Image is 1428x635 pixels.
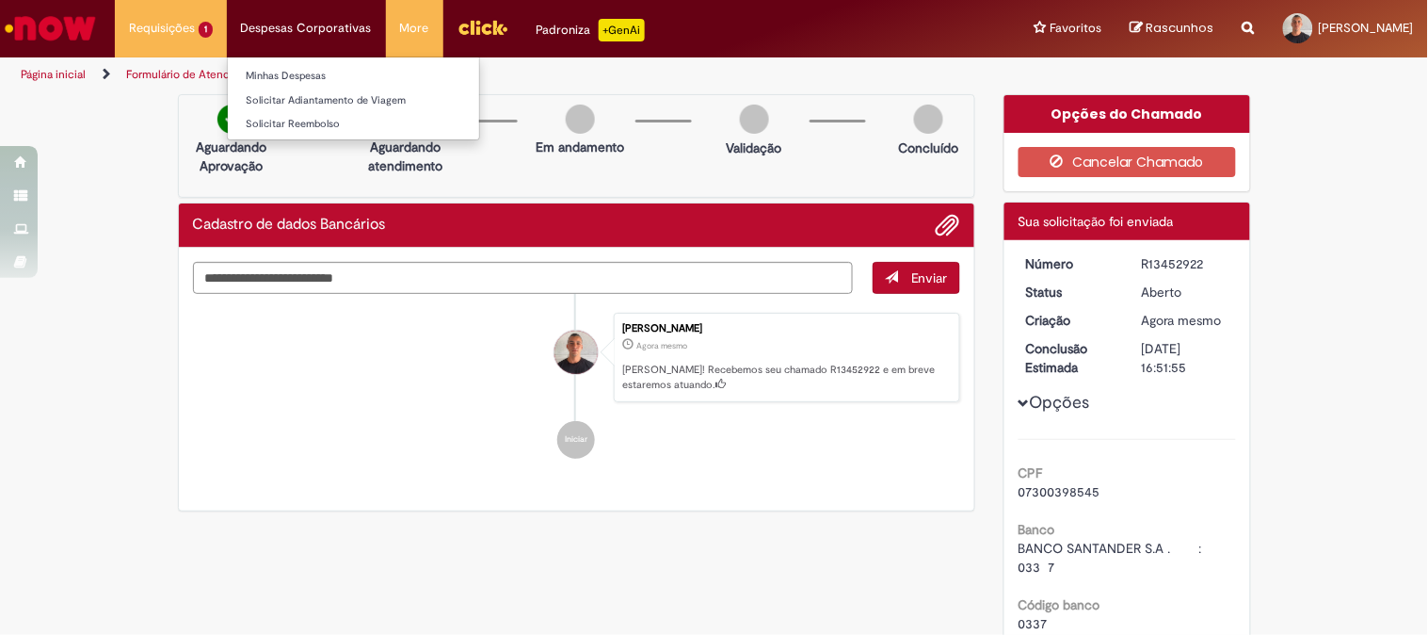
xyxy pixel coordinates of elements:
[1019,464,1043,481] b: CPF
[636,340,687,351] time: 27/08/2025 14:51:51
[2,9,99,47] img: ServiceNow
[14,57,938,92] ul: Trilhas de página
[622,323,950,334] div: [PERSON_NAME]
[21,67,86,82] a: Página inicial
[199,22,213,38] span: 1
[1142,254,1229,273] div: R13452922
[1019,521,1055,538] b: Banco
[911,269,948,286] span: Enviar
[1019,596,1100,613] b: Código banco
[740,105,769,134] img: img-circle-grey.png
[566,105,595,134] img: img-circle-grey.png
[1142,311,1229,330] div: 27/08/2025 14:51:51
[1019,147,1236,177] button: Cancelar Chamado
[1012,339,1128,377] dt: Conclusão Estimada
[727,138,782,157] p: Validação
[228,66,479,87] a: Minhas Despesas
[1142,312,1222,329] time: 27/08/2025 14:51:51
[1147,19,1214,37] span: Rascunhos
[186,138,278,175] p: Aguardando Aprovação
[1051,19,1102,38] span: Favoritos
[361,138,452,175] p: Aguardando atendimento
[1012,254,1128,273] dt: Número
[1142,283,1229,301] div: Aberto
[1004,95,1250,133] div: Opções do Chamado
[457,13,508,41] img: click_logo_yellow_360x200.png
[914,105,943,134] img: img-circle-grey.png
[193,217,386,234] h2: Cadastro de dados Bancários Histórico de tíquete
[241,19,372,38] span: Despesas Corporativas
[898,138,958,157] p: Concluído
[1142,312,1222,329] span: Agora mesmo
[400,19,429,38] span: More
[1131,20,1214,38] a: Rascunhos
[536,138,624,156] p: Em andamento
[537,19,645,41] div: Padroniza
[599,19,645,41] p: +GenAi
[1319,20,1414,36] span: [PERSON_NAME]
[193,262,854,294] textarea: Digite sua mensagem aqui...
[129,19,195,38] span: Requisições
[1012,311,1128,330] dt: Criação
[554,331,598,374] div: Hugo Araujo Santos
[873,262,960,294] button: Enviar
[1019,483,1100,500] span: 07300398545
[622,363,950,392] p: [PERSON_NAME]! Recebemos seu chamado R13452922 e em breve estaremos atuando.
[1142,339,1229,377] div: [DATE] 16:51:55
[636,340,687,351] span: Agora mesmo
[1019,213,1174,230] span: Sua solicitação foi enviada
[193,294,961,479] ul: Histórico de tíquete
[228,90,479,111] a: Solicitar Adiantamento de Viagem
[1019,540,1229,576] span: BANCO SANTANDER S.A . : 033 7
[1012,283,1128,301] dt: Status
[1019,615,1048,632] span: 0337
[193,313,961,403] li: Hugo Araujo Santos
[126,67,265,82] a: Formulário de Atendimento
[228,114,479,135] a: Solicitar Reembolso
[217,105,247,134] img: check-circle-green.png
[227,57,480,140] ul: Despesas Corporativas
[936,213,960,237] button: Adicionar anexos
